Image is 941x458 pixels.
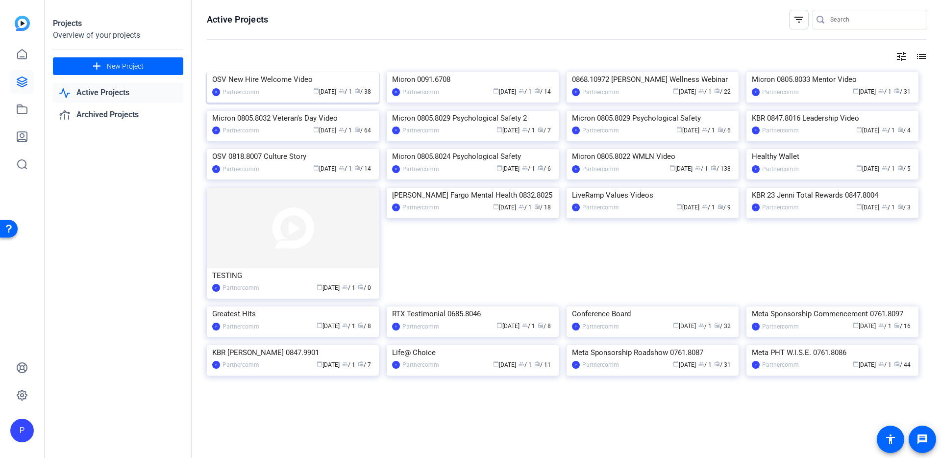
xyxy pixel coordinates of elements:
[538,127,551,134] span: / 7
[669,165,675,171] span: calendar_today
[496,127,520,134] span: [DATE]
[313,165,336,172] span: [DATE]
[572,361,580,369] div: P
[339,88,345,94] span: group
[354,127,371,134] span: / 64
[534,204,540,209] span: radio
[702,127,708,132] span: group
[718,204,731,211] span: / 9
[402,360,439,370] div: Partnercomm
[212,165,220,173] div: P
[358,323,371,330] span: / 8
[392,204,400,211] div: P
[894,322,900,328] span: radio
[313,165,319,171] span: calendar_today
[223,87,259,97] div: Partnercomm
[752,127,760,134] div: P
[534,204,551,211] span: / 18
[342,361,355,368] span: / 1
[762,126,799,135] div: Partnercomm
[762,360,799,370] div: Partnercomm
[339,127,345,132] span: group
[718,127,723,132] span: radio
[493,361,499,367] span: calendar_today
[676,204,682,209] span: calendar_today
[493,204,516,211] span: [DATE]
[894,361,900,367] span: radio
[53,18,183,29] div: Projects
[53,57,183,75] button: New Project
[676,204,699,211] span: [DATE]
[878,88,891,95] span: / 1
[342,323,355,330] span: / 1
[317,361,322,367] span: calendar_today
[702,204,708,209] span: group
[752,204,760,211] div: P
[714,361,720,367] span: radio
[223,164,259,174] div: Partnercomm
[673,323,696,330] span: [DATE]
[856,127,862,132] span: calendar_today
[212,345,373,360] div: KBR [PERSON_NAME] 0847.9901
[752,88,760,96] div: P
[522,165,528,171] span: group
[698,361,704,367] span: group
[496,165,520,172] span: [DATE]
[339,88,352,95] span: / 1
[392,188,553,203] div: [PERSON_NAME] Fargo Mental Health 0832.8025
[572,204,580,211] div: P
[496,322,502,328] span: calendar_today
[392,111,553,126] div: Micron 0805.8029 Psychological Safety 2
[519,361,532,368] span: / 1
[830,14,918,25] input: Search
[10,419,34,442] div: P
[538,322,544,328] span: radio
[762,87,799,97] div: Partnercomm
[714,322,720,328] span: radio
[392,361,400,369] div: P
[339,127,352,134] span: / 1
[91,60,103,73] mat-icon: add
[402,322,439,331] div: Partnercomm
[856,127,879,134] span: [DATE]
[582,203,619,212] div: Partnercomm
[897,165,911,172] span: / 5
[317,284,322,290] span: calendar_today
[212,111,373,126] div: Micron 0805.8032 Veteran's Day Video
[354,165,360,171] span: radio
[493,361,516,368] span: [DATE]
[882,127,888,132] span: group
[582,126,619,135] div: Partnercomm
[878,322,884,328] span: group
[698,88,704,94] span: group
[572,188,733,203] div: LiveRamp Values Videos
[673,361,696,368] span: [DATE]
[519,88,524,94] span: group
[392,88,400,96] div: P
[856,204,862,209] span: calendar_today
[752,323,760,331] div: P
[762,203,799,212] div: Partnercomm
[313,88,319,94] span: calendar_today
[392,345,553,360] div: Life@ Choice
[342,284,355,291] span: / 1
[878,323,891,330] span: / 1
[538,323,551,330] span: / 8
[212,361,220,369] div: P
[522,127,535,134] span: / 1
[534,361,540,367] span: radio
[669,165,693,172] span: [DATE]
[853,323,876,330] span: [DATE]
[582,360,619,370] div: Partnercomm
[53,83,183,103] a: Active Projects
[354,88,360,94] span: radio
[762,164,799,174] div: Partnercomm
[711,165,731,172] span: / 138
[402,164,439,174] div: Partnercomm
[698,361,712,368] span: / 1
[695,165,708,172] span: / 1
[392,165,400,173] div: P
[582,87,619,97] div: Partnercomm
[897,127,903,132] span: radio
[698,323,712,330] span: / 1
